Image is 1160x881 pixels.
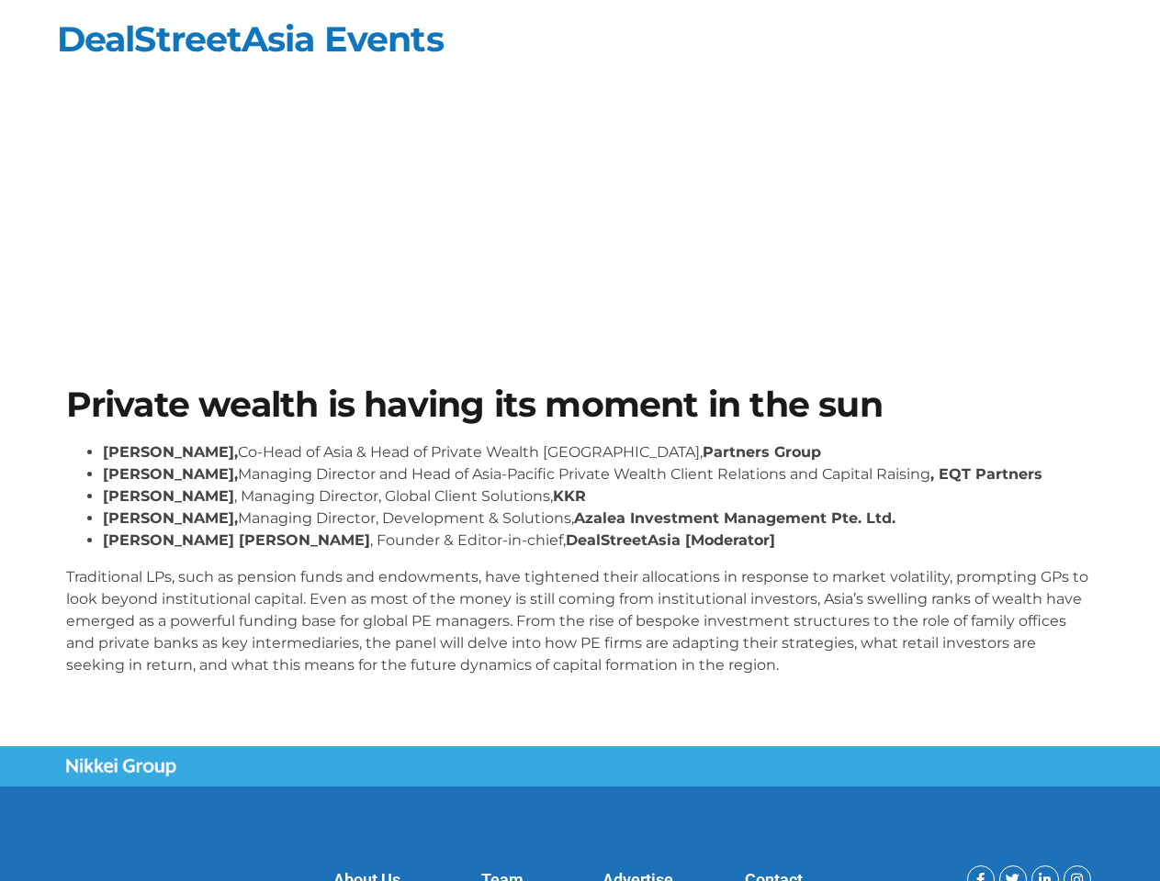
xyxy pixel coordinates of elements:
strong: Azalea Investment Management Pte. Ltd. [574,509,895,527]
strong: [PERSON_NAME] [PERSON_NAME] [103,531,370,549]
strong: , EQT Partners [930,465,1042,483]
li: Managing Director and Head of Asia-Pacific Private Wealth Client Relations and Capital Raising [103,463,1095,485]
strong: KKR [553,487,586,505]
h1: Private wealth is having its moment in the sun [66,387,1095,422]
strong: [PERSON_NAME], [103,509,238,527]
img: Nikkei Group [66,758,176,776]
strong: [PERSON_NAME] [103,487,234,505]
p: Traditional LPs, such as pension funds and endowments, have tightened their allocations in respon... [66,566,1095,676]
strong: [PERSON_NAME], [103,443,238,461]
li: Co-Head of Asia & Head of Private Wealth [GEOGRAPHIC_DATA], [103,441,1095,463]
strong: [PERSON_NAME], [103,465,238,483]
strong: DealStreetAsia [Moderator] [566,531,775,549]
a: DealStreetAsia Events [57,17,444,61]
li: , Founder & Editor-in-chief, [103,530,1095,552]
li: , Managing Director, Global Client Solutions, [103,485,1095,507]
strong: Partners Group [703,443,821,461]
li: Managing Director, Development & Solutions, [103,507,1095,530]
